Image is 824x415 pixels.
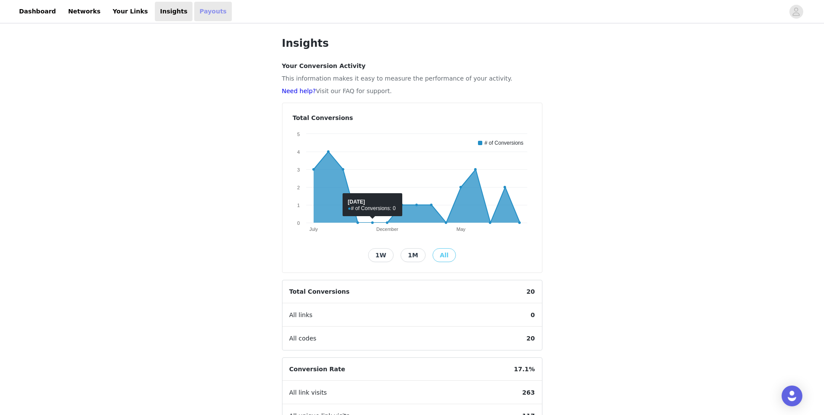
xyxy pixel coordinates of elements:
a: Need help? [282,88,316,94]
p: This information makes it easy to measure the performance of your activity. [282,74,542,83]
span: All link visits [282,381,334,404]
text: July [309,227,318,232]
text: December [376,227,398,232]
text: # of Conversions [484,140,523,146]
h4: Your Conversion Activity [282,62,542,71]
text: 0 [297,220,299,226]
a: Networks [63,2,106,21]
a: Insights [155,2,192,21]
p: Visit our FAQ for support. [282,87,542,96]
div: avatar [792,5,800,19]
text: 5 [297,132,299,137]
span: Conversion Rate [282,358,352,381]
div: Open Intercom Messenger [782,386,802,406]
span: 20 [519,327,542,350]
button: 1W [368,248,394,262]
span: All links [282,304,320,327]
text: 3 [297,167,299,172]
button: All [433,248,456,262]
h1: Insights [282,36,542,51]
a: Dashboard [14,2,61,21]
h4: Total Conversions [293,113,532,123]
text: 1 [297,203,299,208]
span: All codes [282,327,324,350]
a: Payouts [194,2,232,21]
button: 1M [401,248,426,262]
text: 4 [297,149,299,155]
span: 20 [519,280,542,303]
span: 263 [515,381,542,404]
span: Total Conversions [282,280,357,303]
span: 0 [524,304,542,327]
span: 17.1% [507,358,542,381]
text: 2 [297,185,299,190]
text: May [456,227,465,232]
a: Your Links [107,2,153,21]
